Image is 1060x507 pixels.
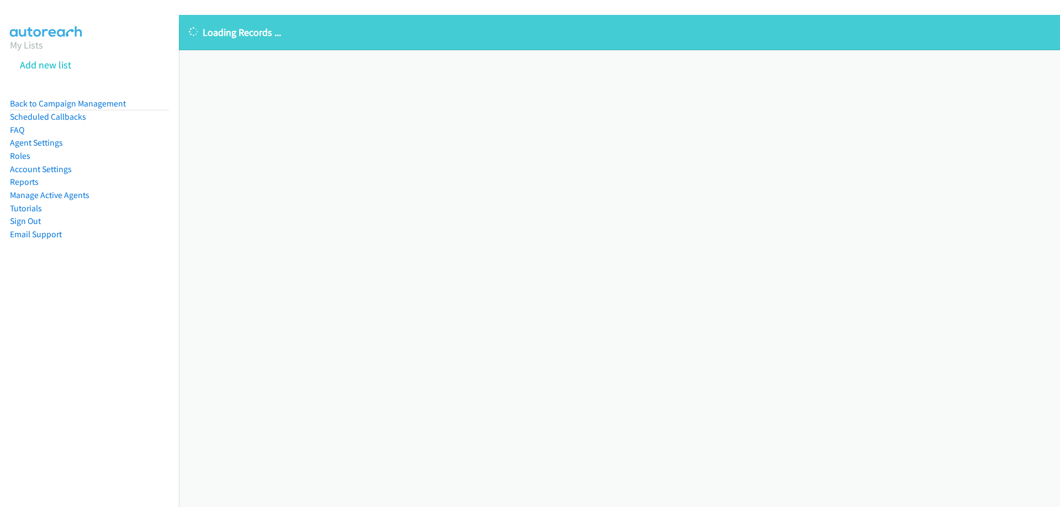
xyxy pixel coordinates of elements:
a: Back to Campaign Management [10,98,126,109]
a: FAQ [10,125,24,135]
a: Manage Active Agents [10,190,89,200]
a: Roles [10,151,30,161]
a: Scheduled Callbacks [10,111,86,122]
a: Account Settings [10,164,72,174]
p: Loading Records ... [189,25,1050,40]
a: Reports [10,177,39,187]
a: Agent Settings [10,137,63,148]
a: Sign Out [10,216,41,226]
a: Email Support [10,229,62,239]
a: My Lists [10,39,43,51]
a: Tutorials [10,203,42,214]
a: Add new list [20,58,71,71]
